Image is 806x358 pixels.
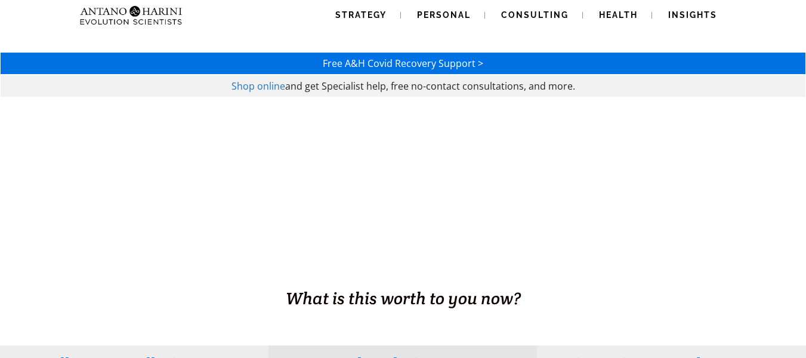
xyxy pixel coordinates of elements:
span: Consulting [501,10,569,20]
a: Shop online [231,79,285,93]
h1: BUSINESS. HEALTH. Family. Legacy [1,261,805,286]
span: Health [599,10,638,20]
span: and get Specialist help, free no-contact consultations, and more. [285,79,575,93]
a: Free A&H Covid Recovery Support > [323,57,483,70]
span: Personal [417,10,471,20]
span: What is this worth to you now? [286,287,521,309]
span: Strategy [335,10,387,20]
span: Insights [668,10,717,20]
